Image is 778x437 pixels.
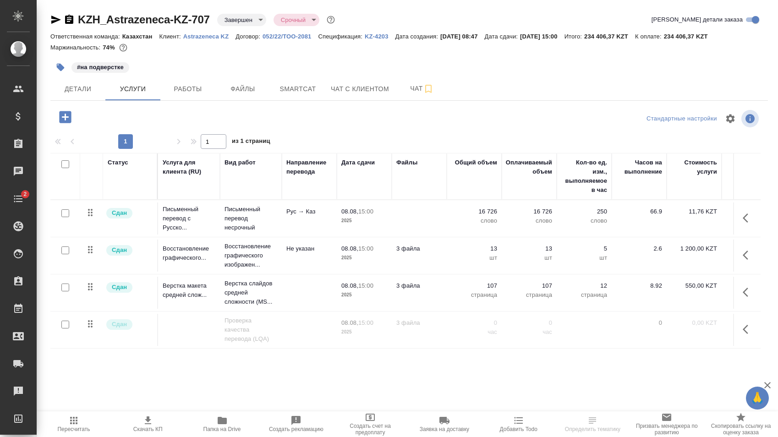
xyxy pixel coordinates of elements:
[423,83,434,94] svg: Подписаться
[451,244,497,253] p: 13
[664,33,715,40] p: 234 406,37 KZT
[561,244,607,253] p: 5
[612,314,667,346] td: 0
[341,282,358,289] p: 08.08,
[520,33,564,40] p: [DATE] 15:00
[64,14,75,25] button: Скопировать ссылку
[737,318,759,340] button: Показать кнопки
[451,281,497,290] p: 107
[365,32,395,40] a: KZ-4203
[222,16,255,24] button: Завершен
[506,207,552,216] p: 16 726
[719,108,741,130] span: Настроить таблицу
[451,290,497,300] p: страница
[71,63,130,71] span: на подверстке
[122,33,159,40] p: Казахстан
[286,207,332,216] p: Рус → Каз
[506,318,552,328] p: 0
[485,33,520,40] p: Дата сдачи:
[225,242,277,269] p: Восстановление графического изображен...
[741,110,761,127] span: Посмотреть информацию
[183,32,236,40] a: Astrazeneca KZ
[644,112,719,126] div: split button
[225,316,277,344] p: Проверка качества перевода (LQA)
[331,83,389,95] span: Чат с клиентом
[217,14,266,26] div: Завершен
[671,281,717,290] p: 550,00 KZT
[286,158,332,176] div: Направление перевода
[274,14,319,26] div: Завершен
[652,15,743,24] span: [PERSON_NAME] детали заказа
[2,187,34,210] a: 2
[506,158,552,176] div: Оплачиваемый объем
[56,83,100,95] span: Детали
[50,44,103,51] p: Маржинальность:
[451,253,497,262] p: шт
[50,14,61,25] button: Скопировать ссылку для ЯМессенджера
[612,202,667,235] td: 66.9
[112,320,127,329] p: Сдан
[341,208,358,215] p: 08.08,
[112,283,127,292] p: Сдан
[737,244,759,266] button: Показать кнопки
[358,282,373,289] p: 15:00
[561,281,607,290] p: 12
[50,33,122,40] p: Ответственная команда:
[111,83,155,95] span: Услуги
[396,281,442,290] p: 3 файла
[341,216,387,225] p: 2025
[78,13,210,26] a: KZH_Astrazeneca-KZ-707
[396,318,442,328] p: 3 файла
[395,33,440,40] p: Дата создания:
[236,33,263,40] p: Договор:
[112,208,127,218] p: Сдан
[451,216,497,225] p: слово
[221,83,265,95] span: Файлы
[117,42,129,54] button: 8015.24 RUB; 0.00 KZT;
[671,318,717,328] p: 0,00 KZT
[506,253,552,262] p: шт
[18,190,32,199] span: 2
[53,108,78,126] button: Добавить услугу
[455,158,497,167] div: Общий объем
[506,244,552,253] p: 13
[341,319,358,326] p: 08.08,
[506,281,552,290] p: 107
[746,387,769,410] button: 🙏
[451,318,497,328] p: 0
[365,33,395,40] p: KZ-4203
[506,290,552,300] p: страница
[103,44,117,51] p: 74%
[341,290,387,300] p: 2025
[77,63,124,72] p: #на подверстке
[671,244,717,253] p: 1 200,00 KZT
[561,158,607,195] div: Кол-во ед. изм., выполняемое в час
[750,388,765,408] span: 🙏
[584,33,635,40] p: 234 406,37 KZT
[726,318,772,328] p: 0 %
[737,207,759,229] button: Показать кнопки
[183,33,236,40] p: Astrazeneca KZ
[318,33,364,40] p: Спецификация:
[286,244,332,253] p: Не указан
[163,281,215,300] p: Верстка макета средней слож...
[166,83,210,95] span: Работы
[50,57,71,77] button: Добавить тэг
[396,244,442,253] p: 3 файла
[616,158,662,176] div: Часов на выполнение
[263,33,318,40] p: 052/22/ТОО-2081
[726,281,772,290] p: 0 %
[726,244,772,253] p: 0 %
[159,33,183,40] p: Клиент:
[163,205,215,232] p: Письменный перевод с Русско...
[112,246,127,255] p: Сдан
[341,158,375,167] div: Дата сдачи
[561,207,607,216] p: 250
[451,207,497,216] p: 16 726
[341,253,387,262] p: 2025
[325,14,337,26] button: Доп статусы указывают на важность/срочность заказа
[564,33,584,40] p: Итого:
[440,33,485,40] p: [DATE] 08:47
[561,253,607,262] p: шт
[726,158,772,176] div: Скидка / наценка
